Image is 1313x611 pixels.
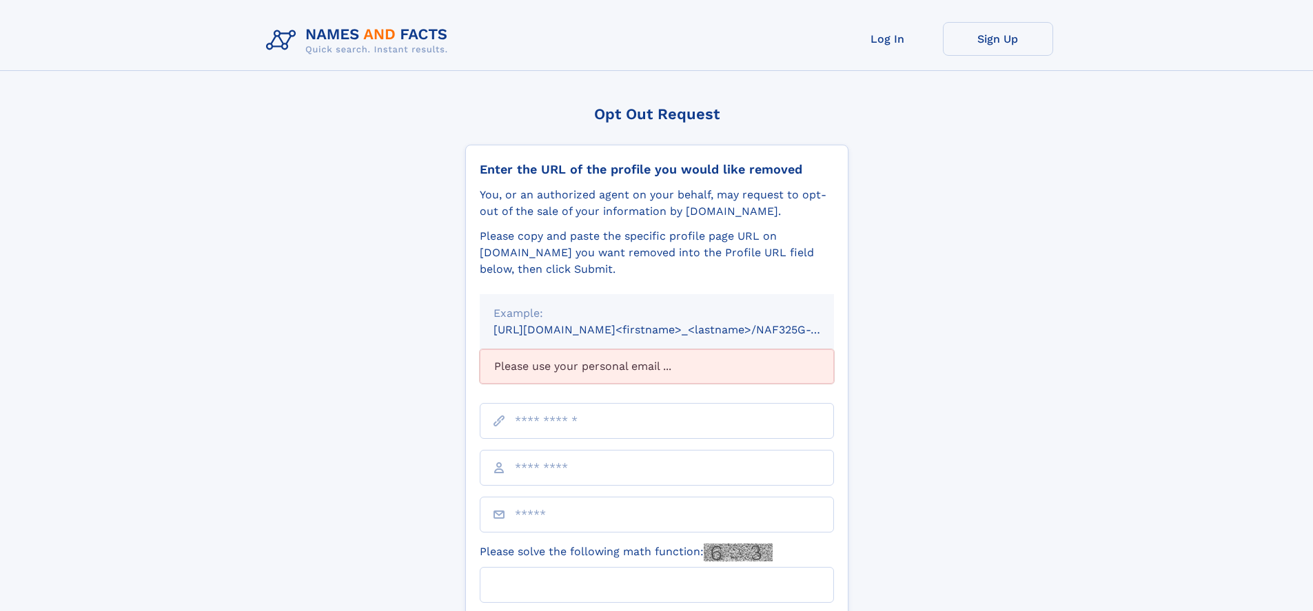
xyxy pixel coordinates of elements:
div: Please use your personal email ... [480,349,834,384]
div: Opt Out Request [465,105,848,123]
div: Please copy and paste the specific profile page URL on [DOMAIN_NAME] you want removed into the Pr... [480,228,834,278]
div: Example: [493,305,820,322]
label: Please solve the following math function: [480,543,773,561]
div: You, or an authorized agent on your behalf, may request to opt-out of the sale of your informatio... [480,187,834,220]
img: Logo Names and Facts [261,22,459,59]
div: Enter the URL of the profile you would like removed [480,162,834,177]
a: Log In [833,22,943,56]
a: Sign Up [943,22,1053,56]
small: [URL][DOMAIN_NAME]<firstname>_<lastname>/NAF325G-xxxxxxxx [493,323,860,336]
